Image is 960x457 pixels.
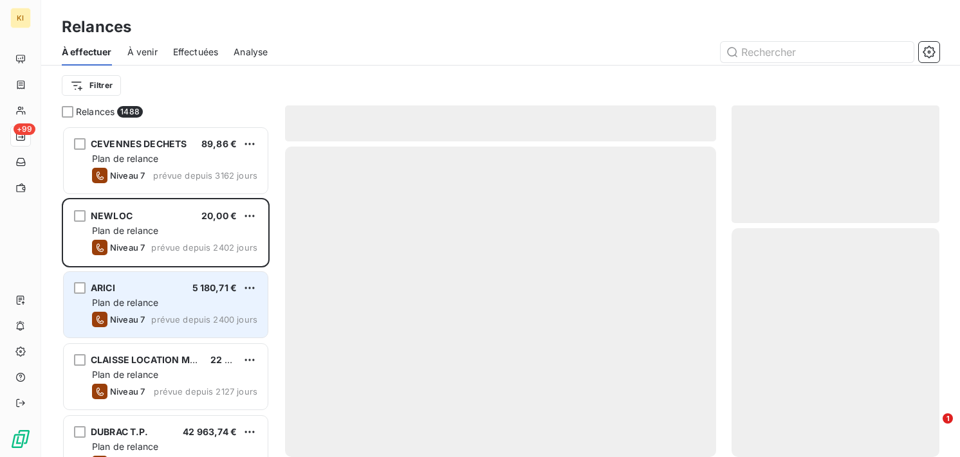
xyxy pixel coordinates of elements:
span: Analyse [234,46,268,58]
span: prévue depuis 2402 jours [151,242,257,253]
span: NEWLOC [91,210,133,221]
span: ARICI [91,282,115,293]
span: À effectuer [62,46,112,58]
span: CLAISSE LOCATION MATERIEL TRAVAUX PUBLICS [91,354,313,365]
span: prévue depuis 2400 jours [151,314,257,325]
span: prévue depuis 2127 jours [154,386,257,397]
img: Logo LeanPay [10,429,31,449]
span: Relances [76,105,115,118]
span: Niveau 7 [110,242,145,253]
span: CEVENNES DECHETS [91,138,187,149]
span: Niveau 7 [110,314,145,325]
div: grid [62,126,270,457]
span: 22 851,90 € [210,354,264,365]
span: 89,86 € [201,138,237,149]
span: 1488 [117,106,143,118]
span: Plan de relance [92,297,158,308]
span: Plan de relance [92,153,158,164]
span: Plan de relance [92,225,158,236]
button: Filtrer [62,75,121,96]
span: Niveau 7 [110,170,145,181]
span: 20,00 € [201,210,237,221]
span: Effectuées [173,46,219,58]
span: 42 963,74 € [183,426,237,437]
span: DUBRAC T.P. [91,426,149,437]
iframe: Intercom live chat [916,413,947,444]
span: +99 [14,123,35,135]
span: 5 180,71 € [192,282,237,293]
span: Plan de relance [92,441,158,452]
span: À venir [127,46,158,58]
div: KI [10,8,31,28]
span: prévue depuis 3162 jours [153,170,257,181]
span: 1 [943,413,953,424]
span: Plan de relance [92,369,158,380]
h3: Relances [62,15,131,39]
span: Niveau 7 [110,386,145,397]
input: Rechercher [721,42,914,62]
